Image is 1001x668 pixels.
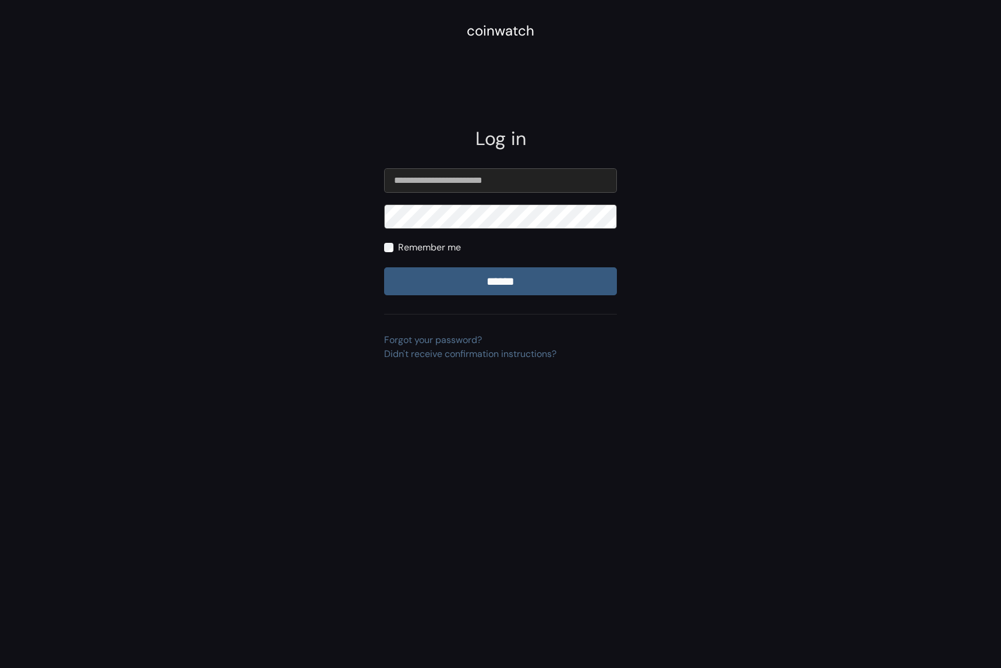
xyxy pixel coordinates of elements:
label: Remember me [398,241,461,255]
a: coinwatch [467,26,534,38]
a: Forgot your password? [384,334,482,346]
div: coinwatch [467,20,534,41]
h2: Log in [384,128,617,150]
a: Didn't receive confirmation instructions? [384,348,556,360]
